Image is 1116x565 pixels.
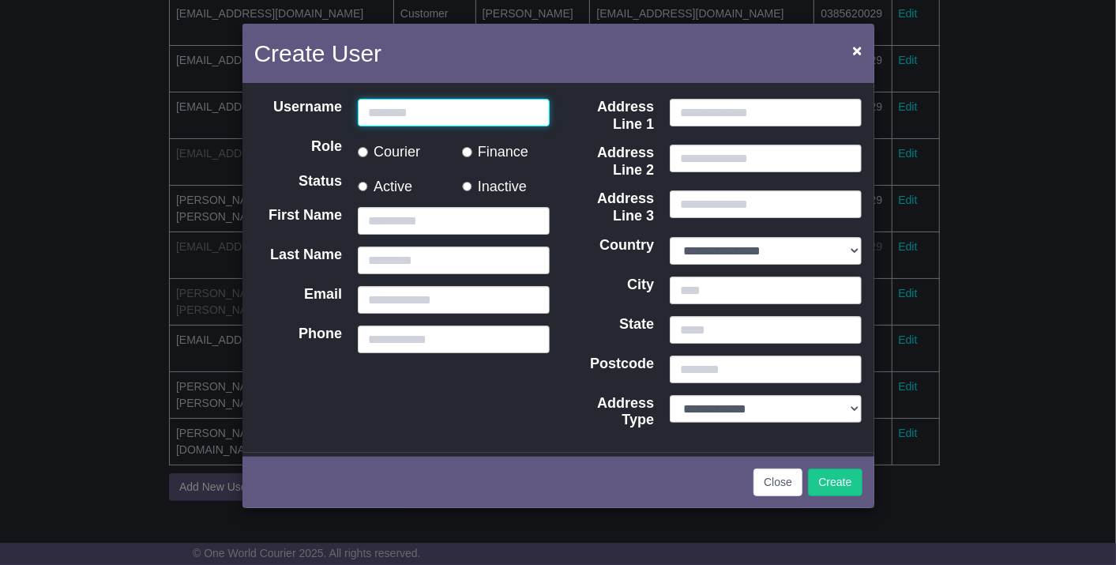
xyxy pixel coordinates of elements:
[254,36,382,71] h4: Create User
[246,326,351,353] label: Phone
[462,138,528,161] label: Finance
[462,147,472,157] input: Finance
[558,237,663,265] label: Country
[358,173,412,196] label: Active
[246,173,351,196] label: Status
[558,190,663,224] label: Address Line 3
[462,182,472,192] input: Inactive
[246,207,351,235] label: First Name
[844,34,870,66] button: Close
[558,145,663,179] label: Address Line 2
[558,277,663,304] label: City
[852,41,862,59] span: ×
[808,469,862,496] button: Create
[462,173,527,196] label: Inactive
[558,356,663,383] label: Postcode
[558,395,663,429] label: Address Type
[358,182,368,192] input: Active
[558,316,663,344] label: State
[358,147,368,157] input: Courier
[558,99,663,133] label: Address Line 1
[246,247,351,274] label: Last Name
[246,286,351,314] label: Email
[753,469,802,496] button: Close
[358,138,420,161] label: Courier
[246,138,351,161] label: Role
[246,99,351,126] label: Username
